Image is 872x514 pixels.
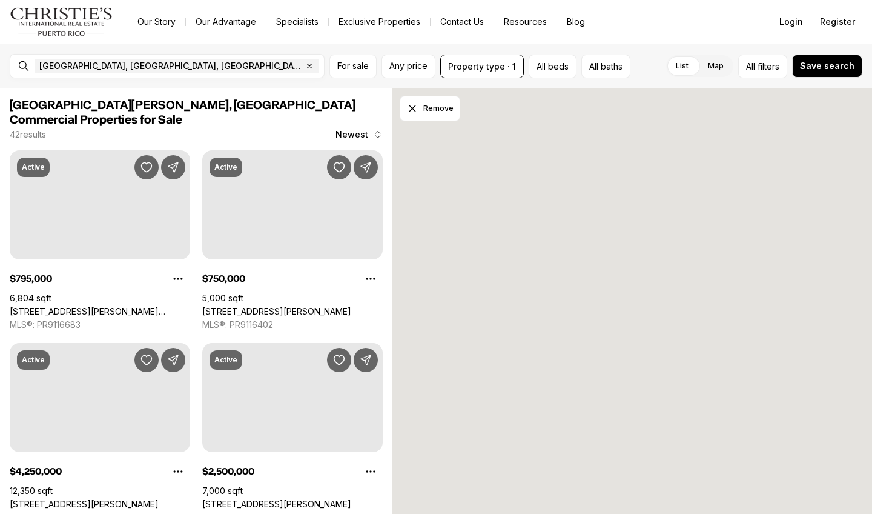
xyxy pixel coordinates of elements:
a: Specialists [266,13,328,30]
a: Our Story [128,13,185,30]
button: Share Property [161,348,185,372]
button: Save Property: 241 ELEANOR ROOSEVELT AVE [134,155,159,179]
span: Newest [335,130,368,139]
button: All beds [529,55,576,78]
p: 42 results [10,130,46,139]
button: Property options [358,459,383,484]
label: List [666,55,698,77]
button: Share Property [354,348,378,372]
span: Login [779,17,803,27]
button: Login [772,10,810,34]
p: Active [22,355,45,365]
span: Save search [800,61,854,71]
button: Contact Us [431,13,494,30]
button: Save Property: 54 CALLE 54 SE #1273 [327,155,351,179]
span: [GEOGRAPHIC_DATA], [GEOGRAPHIC_DATA], [GEOGRAPHIC_DATA] [39,61,302,71]
button: Share Property [354,155,378,179]
button: Property options [166,459,190,484]
a: 33 & 35 CAOBA, SAN JUAN PR, 00913 [202,499,351,510]
button: Property options [166,267,190,291]
a: 241 ELEANOR ROOSEVELT AVE, SAN JUAN PR, 00919 [10,306,190,317]
span: Register [820,17,855,27]
button: Save search [792,55,862,78]
button: Register [813,10,862,34]
a: Resources [494,13,557,30]
p: Active [214,162,237,172]
button: Save Property: 266 SAN FRANCISCO [134,348,159,372]
a: Exclusive Properties [329,13,430,30]
a: 266 SAN FRANCISCO, SAN JUAN PR, 00901 [10,499,159,510]
button: Any price [381,55,435,78]
button: Share Property [161,155,185,179]
button: Property type · 1 [440,55,524,78]
span: For sale [337,61,369,71]
button: Property options [358,267,383,291]
span: filters [758,60,779,73]
span: All [746,60,755,73]
p: Active [214,355,237,365]
label: Map [698,55,733,77]
button: Save Property: 33 & 35 CAOBA [327,348,351,372]
p: Active [22,162,45,172]
span: [GEOGRAPHIC_DATA][PERSON_NAME], [GEOGRAPHIC_DATA] Commercial Properties for Sale [10,99,355,126]
img: logo [10,7,113,36]
a: 54 CALLE 54 SE #1273, SAN JUAN PR, 00921 [202,306,351,317]
button: Dismiss drawing [400,96,460,121]
a: Our Advantage [186,13,266,30]
button: Allfilters [738,55,787,78]
button: All baths [581,55,630,78]
a: Blog [557,13,595,30]
button: For sale [329,55,377,78]
span: Any price [389,61,428,71]
button: Newest [328,122,390,147]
